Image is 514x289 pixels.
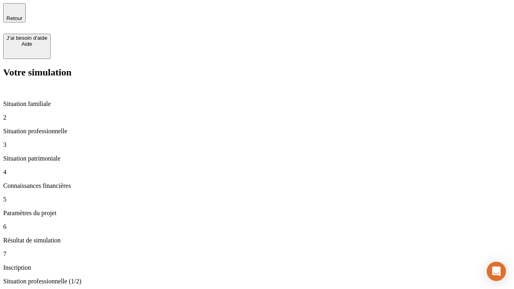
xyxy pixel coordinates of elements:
p: Paramètres du projet [3,210,511,217]
p: Situation patrimoniale [3,155,511,162]
p: Inscription [3,264,511,271]
p: 7 [3,250,511,258]
p: 5 [3,196,511,203]
div: Open Intercom Messenger [487,262,506,281]
h2: Votre simulation [3,67,511,78]
p: Situation professionnelle [3,128,511,135]
button: Retour [3,3,26,22]
p: 2 [3,114,511,121]
p: Connaissances financières [3,182,511,189]
p: 3 [3,141,511,149]
p: Situation familiale [3,100,511,108]
p: Résultat de simulation [3,237,511,244]
button: J’ai besoin d'aideAide [3,34,51,59]
p: 4 [3,169,511,176]
div: Aide [6,41,47,47]
div: J’ai besoin d'aide [6,35,47,41]
p: 6 [3,223,511,230]
span: Retour [6,15,22,21]
p: Situation professionnelle (1/2) [3,278,511,285]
